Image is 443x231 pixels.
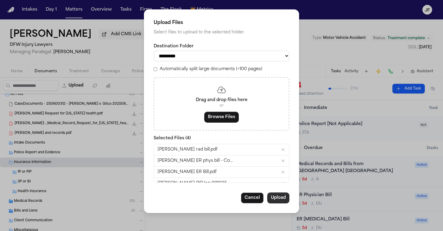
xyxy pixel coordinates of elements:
span: [PERSON_NAME] ER phys bill - Copy.pdf [158,158,233,164]
p: Selected Files ( 4 ) [154,135,289,141]
span: [PERSON_NAME] rad bill.pdf [158,147,218,153]
p: or [162,103,281,108]
span: [PERSON_NAME] PIP log 091225.pdf [158,180,233,186]
button: Cancel [241,192,264,203]
button: Remove Jessica Lowe ER Bill.pdf [281,170,285,175]
button: Remove Jessica Lowe rad bill.pdf [281,147,285,152]
span: [PERSON_NAME] ER Bill.pdf [158,169,217,175]
button: Remove Jessica Lowe ER phys bill - Copy.pdf [281,158,285,163]
label: Destination Folder [154,43,289,49]
p: Drag and drop files here [162,97,281,103]
button: Browse Files [204,112,239,123]
button: Remove Jessica Lowe PIP log 091225.pdf [281,181,285,186]
button: Upload [267,192,289,203]
h2: Upload Files [154,19,289,26]
label: Automatically split large documents (>100 pages) [160,66,262,72]
p: Select files to upload to the selected folder. [154,29,289,36]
